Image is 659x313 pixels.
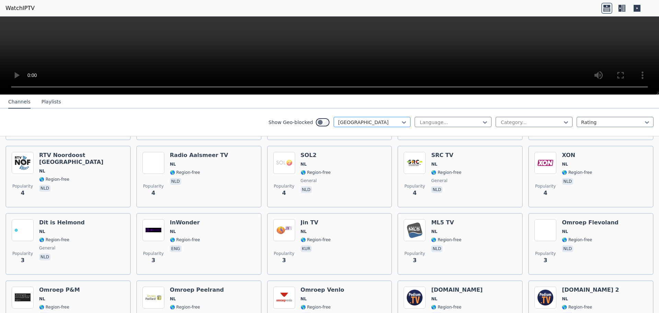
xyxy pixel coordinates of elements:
span: NL [170,229,176,234]
span: Popularity [12,251,33,256]
img: SRC TV [404,152,426,174]
img: XON [534,152,556,174]
span: 4 [282,189,286,197]
h6: SRC TV [431,152,461,159]
span: Popularity [535,251,556,256]
span: 🌎 Region-free [301,237,331,243]
span: NL [431,161,437,167]
span: NL [301,161,307,167]
span: NL [39,296,45,302]
span: 4 [21,189,24,197]
p: nld [562,178,573,185]
h6: [DOMAIN_NAME] [431,287,483,293]
span: 🌎 Region-free [301,304,331,310]
p: kur [301,245,312,252]
span: 3 [544,256,547,265]
p: nld [39,254,50,260]
img: Omroep P&M [12,287,34,309]
span: 🌎 Region-free [39,304,69,310]
span: 🌎 Region-free [301,170,331,175]
span: 🌎 Region-free [562,170,592,175]
img: Jin TV [273,219,295,241]
label: Show Geo-blocked [268,119,313,126]
span: NL [301,229,307,234]
p: nld [431,245,442,252]
img: InWonder [142,219,164,241]
span: NL [431,296,437,302]
h6: Jin TV [301,219,331,226]
span: 🌎 Region-free [170,304,200,310]
span: 🌎 Region-free [562,304,592,310]
span: 🌎 Region-free [39,177,69,182]
p: nld [301,186,312,193]
img: Omroep Flevoland [534,219,556,241]
span: 🌎 Region-free [170,170,200,175]
span: Popularity [12,183,33,189]
span: NL [562,296,568,302]
img: Podium.TV [404,287,426,309]
h6: InWonder [170,219,200,226]
p: nld [562,245,573,252]
span: 🌎 Region-free [562,237,592,243]
img: RTV Noordoost Friesland [12,152,34,174]
h6: SOL2 [301,152,331,159]
span: Popularity [143,251,164,256]
h6: [DOMAIN_NAME] 2 [562,287,619,293]
h6: Omroep Peelrand [170,287,224,293]
span: 🌎 Region-free [431,304,461,310]
span: general [301,178,317,183]
span: 3 [151,256,155,265]
img: Radio Aalsmeer TV [142,152,164,174]
h6: XON [562,152,592,159]
span: 3 [413,256,417,265]
p: eng [170,245,182,252]
span: 🌎 Region-free [170,237,200,243]
p: nld [39,185,50,192]
img: Dit is Helmond [12,219,34,241]
p: nld [170,178,181,185]
span: NL [170,161,176,167]
a: WatchIPTV [5,4,35,12]
span: NL [39,229,45,234]
h6: ML5 TV [431,219,461,226]
span: 3 [21,256,24,265]
span: NL [170,296,176,302]
span: NL [39,168,45,174]
h6: RTV Noordoost [GEOGRAPHIC_DATA] [39,152,125,166]
span: NL [301,296,307,302]
span: 🌎 Region-free [431,170,461,175]
img: Podium.TV 2 [534,287,556,309]
button: Playlists [42,96,61,109]
span: 🌎 Region-free [431,237,461,243]
img: Omroep Peelrand [142,287,164,309]
span: Popularity [535,183,556,189]
h6: Omroep Flevoland [562,219,618,226]
span: NL [562,229,568,234]
span: 4 [413,189,417,197]
img: Omroep Venlo [273,287,295,309]
span: general [431,178,447,183]
img: SOL2 [273,152,295,174]
span: Popularity [274,183,294,189]
span: 4 [544,189,547,197]
img: ML5 TV [404,219,426,241]
h6: Radio Aalsmeer TV [170,152,228,159]
span: Popularity [404,251,425,256]
button: Channels [8,96,31,109]
span: Popularity [274,251,294,256]
h6: Omroep Venlo [301,287,344,293]
h6: Omroep P&M [39,287,80,293]
span: Popularity [404,183,425,189]
span: Popularity [143,183,164,189]
span: NL [562,161,568,167]
span: general [39,245,55,251]
h6: Dit is Helmond [39,219,85,226]
span: 3 [282,256,286,265]
span: 🌎 Region-free [39,237,69,243]
p: nld [431,186,442,193]
span: NL [431,229,437,234]
span: 4 [151,189,155,197]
